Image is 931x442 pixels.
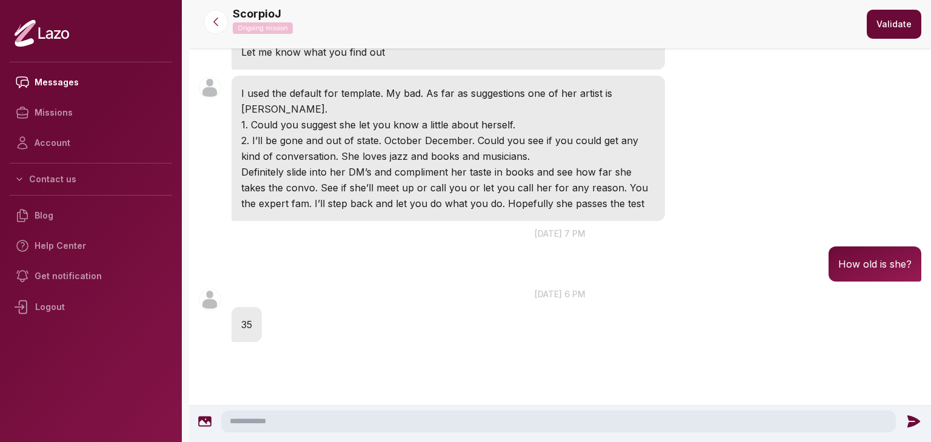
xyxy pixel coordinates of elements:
a: Help Center [10,231,172,261]
p: Ongoing mission [233,22,293,34]
p: [DATE] 6 pm [189,288,931,300]
a: Missions [10,97,172,128]
button: Contact us [10,168,172,190]
p: Let me know what you find out [241,44,655,60]
p: I used the default for template. My bad. As far as suggestions one of her artist is [PERSON_NAME]. [241,85,655,117]
p: ScorpioJ [233,5,281,22]
p: Definitely slide into her DM’s and compliment her taste in books and see how far she takes the co... [241,164,655,211]
a: Get notification [10,261,172,291]
div: Logout [10,291,172,323]
a: Messages [10,67,172,97]
p: 1. Could you suggest she let you know a little about herself. [241,117,655,133]
a: Blog [10,200,172,231]
button: Validate [867,10,921,39]
p: 2. I’ll be gone and out of state. October December. Could you see if you could get any kind of co... [241,133,655,164]
p: 35 [241,317,252,332]
img: User avatar [199,77,221,99]
a: Account [10,128,172,158]
p: [DATE] 7 pm [189,227,931,240]
p: How old is she? [838,256,912,272]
